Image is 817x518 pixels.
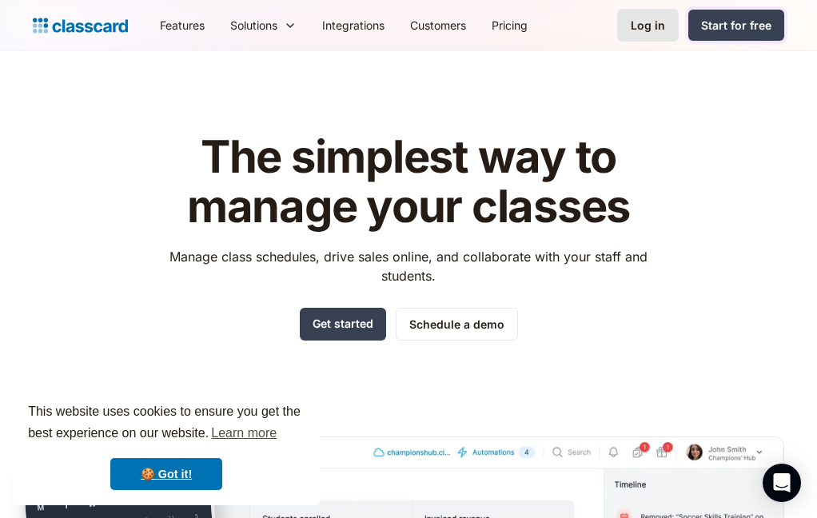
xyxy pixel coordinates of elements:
a: Pricing [479,7,540,43]
a: Customers [397,7,479,43]
a: Schedule a demo [396,308,518,341]
a: Start for free [688,10,784,41]
a: dismiss cookie message [110,458,222,490]
h1: The simplest way to manage your classes [155,133,663,231]
div: Start for free [701,17,771,34]
span: This website uses cookies to ensure you get the best experience on our website. [28,402,305,445]
div: Open Intercom Messenger [763,464,801,502]
p: Manage class schedules, drive sales online, and collaborate with your staff and students. [155,247,663,285]
a: Get started [300,308,386,341]
div: Solutions [217,7,309,43]
div: Log in [631,17,665,34]
a: learn more about cookies [209,421,279,445]
a: Log in [617,9,679,42]
a: Features [147,7,217,43]
a: Integrations [309,7,397,43]
div: Solutions [230,17,277,34]
a: Logo [33,14,128,37]
div: cookieconsent [13,387,320,505]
